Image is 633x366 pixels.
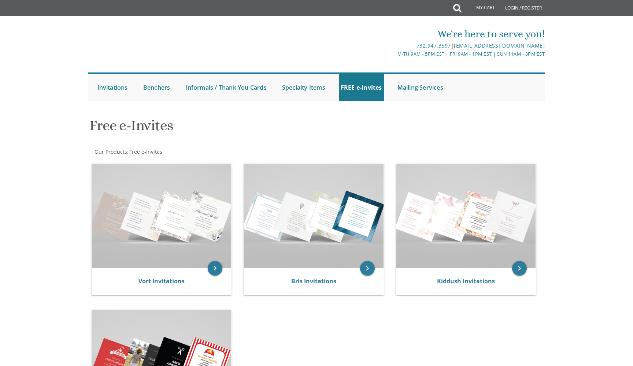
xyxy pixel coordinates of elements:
[241,50,545,58] div: M-Th 9am - 5pm EST | Fri 9am - 1pm EST | Sun 11am - 3pm EST
[208,261,222,276] a: keyboard_arrow_right
[96,74,130,101] a: Invitations
[241,27,545,41] div: We're here to serve you!
[88,148,317,156] div: :
[241,41,545,50] div: |
[94,148,127,155] a: Our Products
[454,42,545,49] a: [EMAIL_ADDRESS][DOMAIN_NAME]
[184,74,268,101] a: Informals / Thank You Cards
[291,277,336,285] a: Bris Invitations
[280,74,327,101] a: Specialty Items
[437,277,495,285] a: Kiddush Invitations
[339,74,384,101] a: FREE e-Invites
[141,74,172,101] a: Benchers
[512,261,527,276] a: keyboard_arrow_right
[92,164,232,268] img: Vort Invitations
[417,42,451,49] a: 732.947.3597
[244,164,384,268] img: Bris Invitations
[396,164,536,268] img: Kiddush Invitations
[396,74,445,101] a: Mailing Services
[129,148,162,155] a: Free e-Invites
[89,117,388,139] h1: Free e-Invites
[138,277,185,285] a: Vort Invitations
[460,1,500,15] a: My Cart
[360,261,375,276] a: keyboard_arrow_right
